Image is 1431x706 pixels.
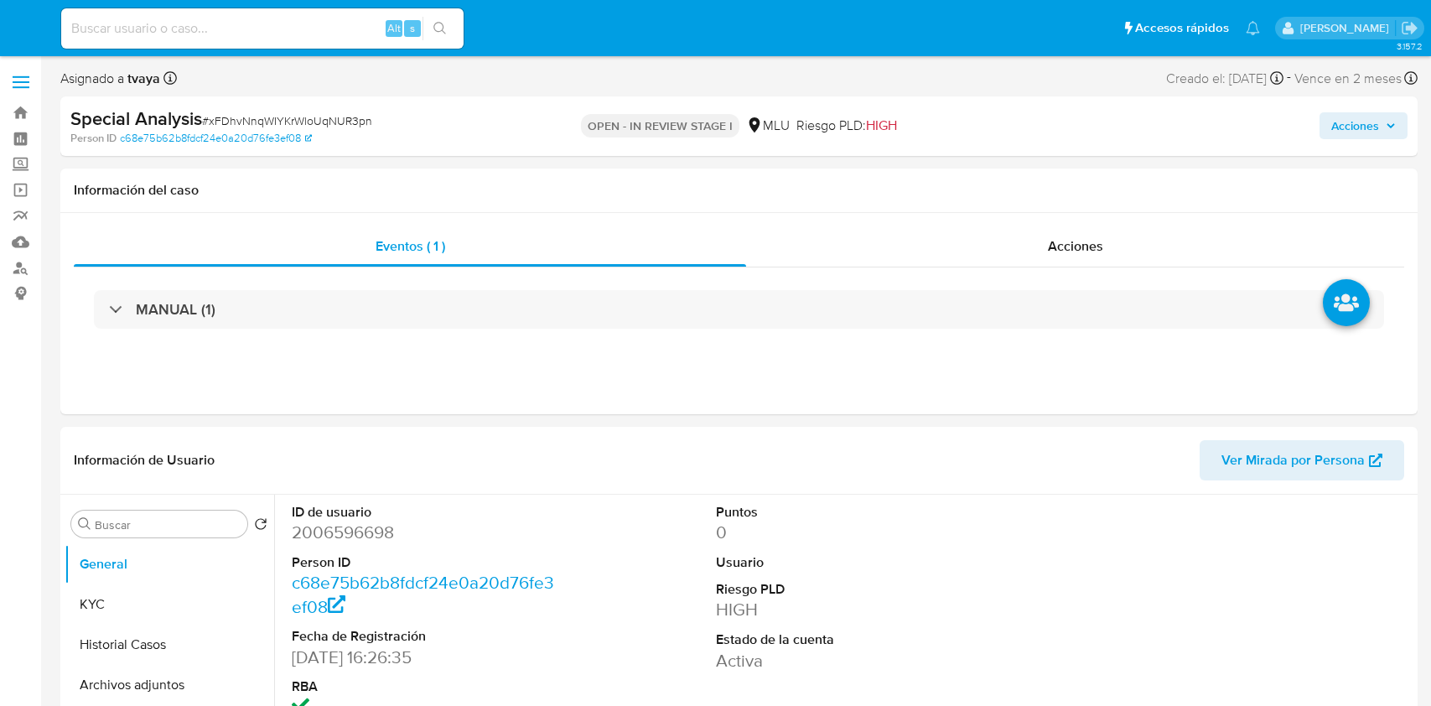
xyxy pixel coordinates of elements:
[866,116,897,135] span: HIGH
[716,631,982,649] dt: Estado de la cuenta
[796,117,897,135] span: Riesgo PLD:
[70,105,202,132] b: Special Analysis
[70,131,117,146] b: Person ID
[716,598,982,621] dd: HIGH
[1048,236,1103,256] span: Acciones
[1166,67,1283,90] div: Creado el: [DATE]
[1331,112,1379,139] span: Acciones
[292,627,557,646] dt: Fecha de Registración
[410,20,415,36] span: s
[1200,440,1404,480] button: Ver Mirada por Persona
[1294,70,1402,88] span: Vence en 2 meses
[1221,440,1365,480] span: Ver Mirada por Persona
[292,646,557,669] dd: [DATE] 16:26:35
[1287,67,1291,90] span: -
[716,580,982,599] dt: Riesgo PLD
[136,300,215,319] h3: MANUAL (1)
[716,521,982,544] dd: 0
[716,553,982,572] dt: Usuario
[292,553,557,572] dt: Person ID
[60,70,160,88] span: Asignado a
[65,625,274,665] button: Historial Casos
[1320,112,1408,139] button: Acciones
[124,69,160,88] b: tvaya
[202,112,372,129] span: # xFDhvNnqWIYKrWloUqNUR3pn
[95,517,241,532] input: Buscar
[65,665,274,705] button: Archivos adjuntos
[716,503,982,522] dt: Puntos
[423,17,457,40] button: search-icon
[581,114,739,138] p: OPEN - IN REVIEW STAGE I
[292,521,557,544] dd: 2006596698
[376,236,445,256] span: Eventos ( 1 )
[65,584,274,625] button: KYC
[292,570,554,618] a: c68e75b62b8fdcf24e0a20d76fe3ef08
[746,117,790,135] div: MLU
[1246,21,1260,35] a: Notificaciones
[74,182,1404,199] h1: Información del caso
[292,677,557,696] dt: RBA
[1300,20,1395,36] p: tomas.vaya@mercadolibre.com
[1135,19,1229,37] span: Accesos rápidos
[74,452,215,469] h1: Información de Usuario
[1401,19,1418,37] a: Salir
[94,290,1384,329] div: MANUAL (1)
[292,503,557,522] dt: ID de usuario
[65,544,274,584] button: General
[120,131,312,146] a: c68e75b62b8fdcf24e0a20d76fe3ef08
[387,20,401,36] span: Alt
[78,517,91,531] button: Buscar
[254,517,267,536] button: Volver al orden por defecto
[716,649,982,672] dd: Activa
[61,18,464,39] input: Buscar usuario o caso...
